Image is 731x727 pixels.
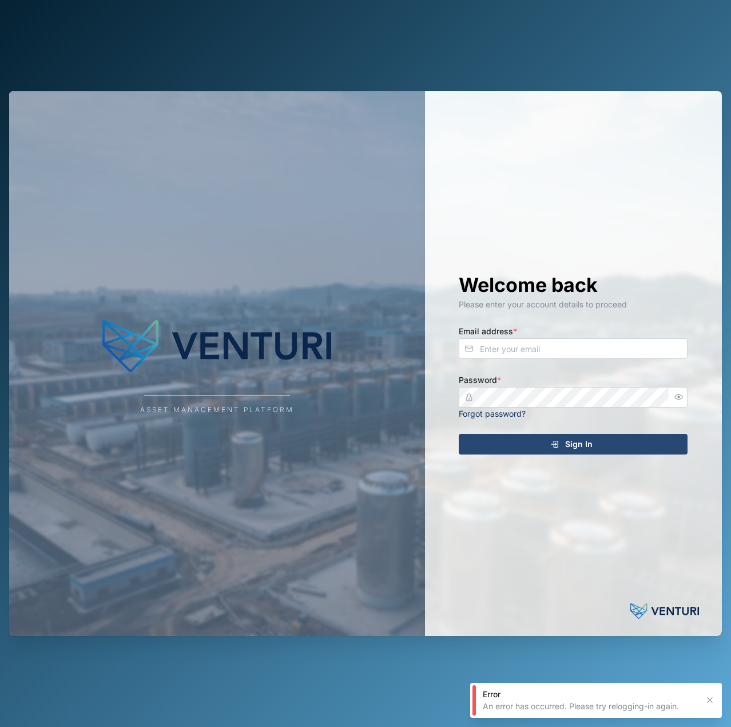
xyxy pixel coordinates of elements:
[102,311,331,380] img: Company Logo
[630,599,699,622] img: Powered by: Venturi
[483,689,698,700] div: Error
[140,405,294,416] div: Asset Management Platform
[459,272,688,298] h1: Welcome back
[459,434,688,455] button: Sign In
[459,325,517,338] label: Email address
[565,434,593,454] span: Sign In
[459,409,526,418] a: Forgot password?
[459,298,688,311] div: Please enter your account details to proceed
[459,374,501,386] label: Password
[459,338,688,359] input: Enter your email
[483,701,698,712] div: An error has occurred. Please try relogging-in again.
